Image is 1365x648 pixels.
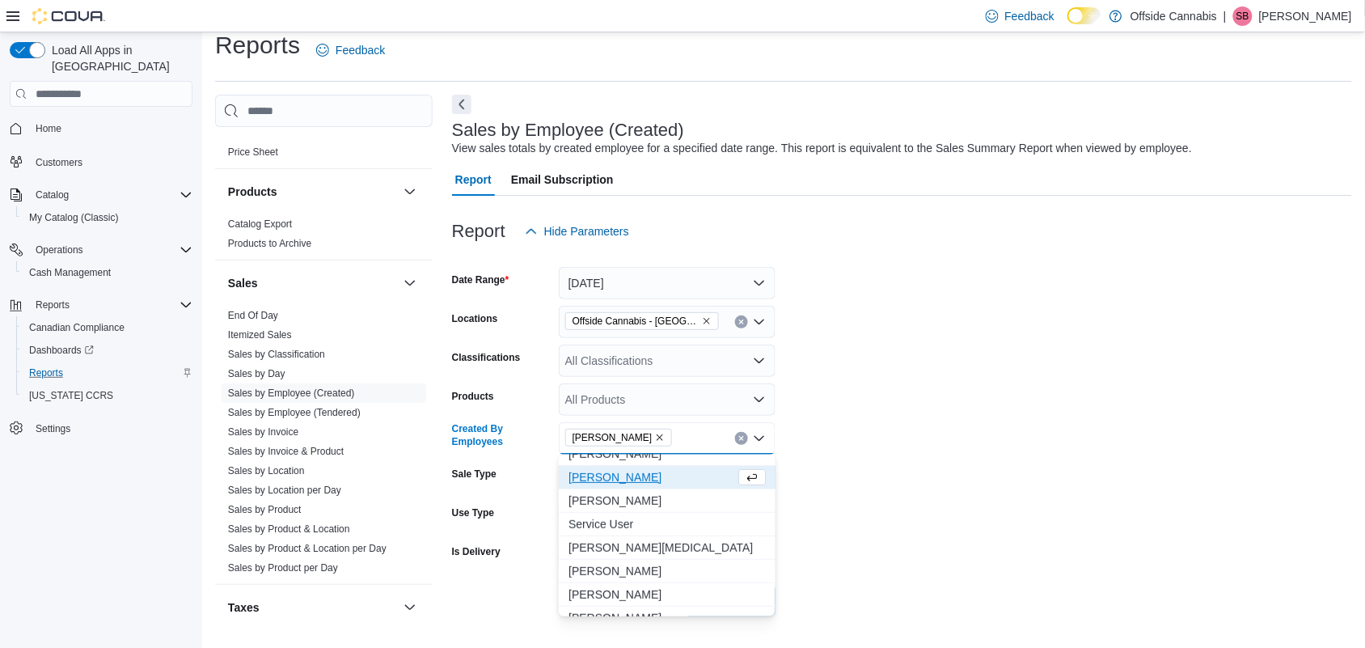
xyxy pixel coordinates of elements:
button: Reports [29,295,76,315]
button: Remove Sean Bensley from selection in this group [655,433,665,443]
span: Operations [36,244,83,256]
span: Sales by Invoice & Product [228,445,344,458]
span: Email Subscription [511,163,614,196]
span: [PERSON_NAME] [568,446,766,462]
a: Home [29,119,68,138]
a: [US_STATE] CCRS [23,386,120,405]
button: Hide Parameters [518,215,636,248]
a: Sales by Classification [228,349,325,360]
a: Canadian Compliance [23,318,131,337]
h3: Products [228,184,277,200]
button: Home [3,116,199,140]
span: Sales by Employee (Created) [228,387,355,400]
span: Cash Management [23,263,192,282]
span: Sales by Location [228,464,305,477]
button: Clear input [735,432,748,445]
a: Sales by Product [228,504,302,515]
span: Service User [568,516,766,532]
span: Catalog [36,188,69,201]
span: Products to Archive [228,237,311,250]
div: Products [215,214,433,260]
span: Customers [36,156,82,169]
span: Offside Cannabis - Port Perry [565,312,719,330]
span: Reports [23,363,192,383]
span: End Of Day [228,309,278,322]
h3: Report [452,222,505,241]
a: Sales by Product per Day [228,562,338,574]
span: SB [1236,6,1249,26]
a: Sales by Invoice [228,426,298,438]
span: Home [29,118,192,138]
span: My Catalog (Classic) [23,208,192,227]
span: Dashboards [29,344,94,357]
p: [PERSON_NAME] [1259,6,1352,26]
span: Sales by Employee (Tendered) [228,406,361,419]
button: Canadian Compliance [16,316,199,339]
span: Sales by Product & Location per Day [228,542,387,555]
button: Sylvia Okoktok [559,607,775,630]
span: [PERSON_NAME] [568,610,766,626]
button: Sean Larivee [559,489,775,513]
span: [PERSON_NAME] [573,430,653,446]
button: Taxes [400,598,420,617]
nav: Complex example [10,110,192,482]
a: My Catalog (Classic) [23,208,125,227]
span: My Catalog (Classic) [29,211,119,224]
span: Sales by Invoice [228,426,298,438]
img: Cova [32,8,105,24]
p: | [1223,6,1227,26]
button: Cash Management [16,261,199,284]
a: Products to Archive [228,238,311,249]
button: Shekhar Singh [559,560,775,583]
a: Cash Management [23,263,117,282]
span: Reports [36,299,70,311]
button: Seamus Spalding [559,443,775,466]
button: Sean Connell [559,466,775,489]
button: Products [400,182,420,201]
a: Dashboards [23,341,100,360]
a: Sales by Employee (Tendered) [228,407,361,418]
button: [DATE] [559,267,775,299]
span: [PERSON_NAME] [568,563,766,579]
button: Taxes [228,599,397,616]
button: Products [228,184,397,200]
span: Canadian Compliance [29,321,125,334]
a: Sales by Location per Day [228,485,341,496]
label: Date Range [452,273,509,286]
h3: Sales by Employee (Created) [452,121,684,140]
span: Customers [29,151,192,172]
input: Dark Mode [1067,7,1101,24]
span: Operations [29,240,192,260]
button: Sales [228,275,397,291]
span: [PERSON_NAME] [568,493,766,509]
label: Locations [452,312,498,325]
span: Reports [29,295,192,315]
button: [US_STATE] CCRS [16,384,199,407]
span: Feedback [1005,8,1054,24]
span: [PERSON_NAME] [568,469,735,485]
button: Reports [3,294,199,316]
label: Is Delivery [452,545,501,558]
h1: Reports [215,29,300,61]
a: Sales by Product & Location per Day [228,543,387,554]
span: Catalog [29,185,192,205]
span: Sales by Classification [228,348,325,361]
button: Clear input [735,316,748,328]
button: Open list of options [753,354,766,367]
h3: Taxes [228,599,260,616]
button: My Catalog (Classic) [16,206,199,229]
button: Operations [3,239,199,261]
button: Operations [29,240,90,260]
span: [PERSON_NAME] [568,587,766,603]
span: Load All Apps in [GEOGRAPHIC_DATA] [45,42,192,74]
label: Classifications [452,351,521,364]
label: Products [452,390,494,403]
a: Sales by Product & Location [228,523,350,535]
button: Open list of options [753,393,766,406]
button: Open list of options [753,316,766,328]
span: Catalog Export [228,218,292,231]
a: Sales by Invoice & Product [228,446,344,457]
a: Feedback [310,34,391,66]
a: Price Sheet [228,146,278,158]
a: Itemized Sales [228,329,292,341]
